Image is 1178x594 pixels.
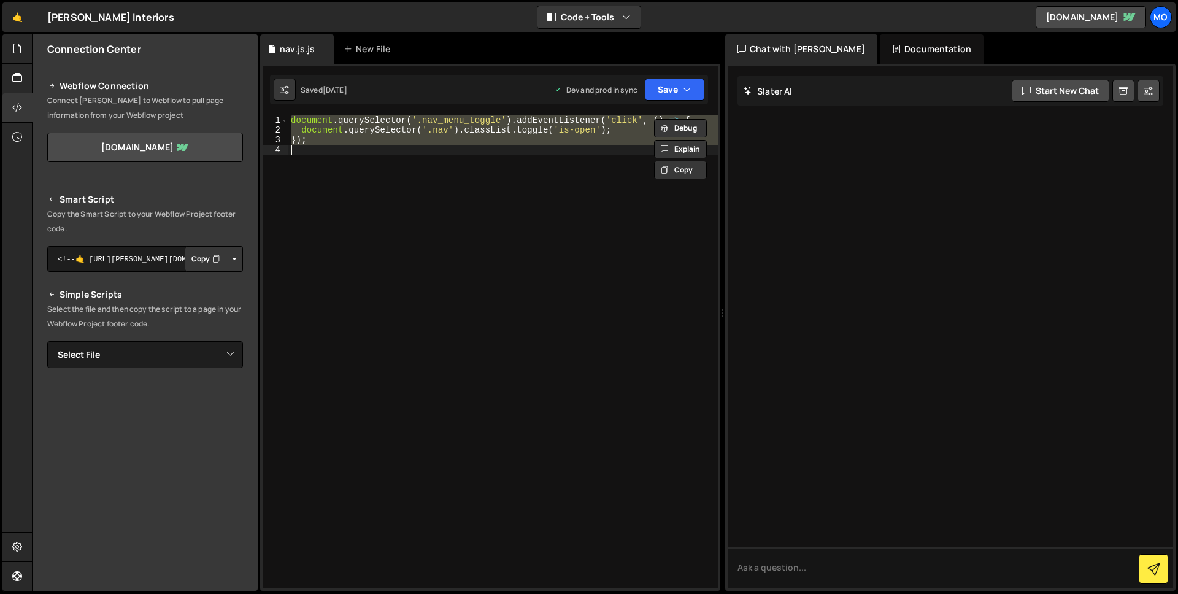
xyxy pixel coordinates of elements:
button: Copy [654,161,707,179]
div: Saved [301,85,347,95]
div: [PERSON_NAME] Interiors [47,10,174,25]
div: [DATE] [323,85,347,95]
button: Explain [654,140,707,158]
div: Button group with nested dropdown [185,246,243,272]
div: Chat with [PERSON_NAME] [725,34,877,64]
div: 2 [263,125,288,135]
a: Mo [1150,6,1172,28]
button: Copy [185,246,226,272]
h2: Slater AI [744,85,793,97]
div: New File [344,43,395,55]
button: Start new chat [1012,80,1109,102]
a: [DOMAIN_NAME] [1036,6,1146,28]
div: nav.js.js [280,43,315,55]
button: Code + Tools [537,6,641,28]
div: 1 [263,115,288,125]
button: Debug [654,119,707,137]
div: 4 [263,145,288,155]
p: Connect [PERSON_NAME] to Webflow to pull page information from your Webflow project [47,93,243,123]
a: 🤙 [2,2,33,32]
a: [DOMAIN_NAME] [47,133,243,162]
p: Copy the Smart Script to your Webflow Project footer code. [47,207,243,236]
textarea: <!--🤙 [URL][PERSON_NAME][DOMAIN_NAME]> <script>document.addEventListener("DOMContentLoaded", func... [47,246,243,272]
div: Dev and prod in sync [554,85,637,95]
h2: Webflow Connection [47,79,243,93]
div: Documentation [880,34,984,64]
p: Select the file and then copy the script to a page in your Webflow Project footer code. [47,302,243,331]
div: 3 [263,135,288,145]
h2: Connection Center [47,42,141,56]
button: Save [645,79,704,101]
iframe: YouTube video player [47,388,244,499]
h2: Simple Scripts [47,287,243,302]
h2: Smart Script [47,192,243,207]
